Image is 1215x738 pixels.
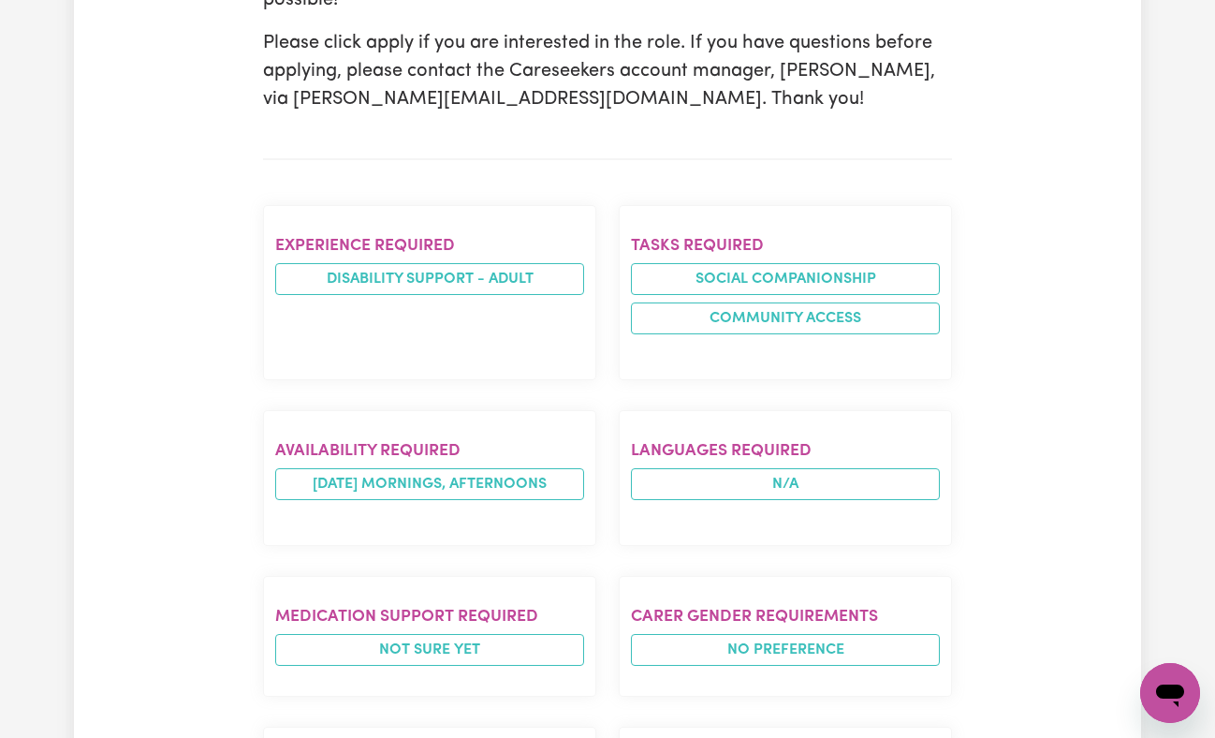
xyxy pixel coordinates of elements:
iframe: Button to launch messaging window [1140,663,1200,723]
span: Not sure yet [275,634,584,666]
li: Disability support - Adult [275,263,584,295]
h2: Medication Support Required [275,607,584,627]
span: No preference [631,634,940,666]
li: Social companionship [631,263,940,295]
h2: Tasks required [631,236,940,256]
li: Community access [631,303,940,334]
h2: Experience required [275,236,584,256]
p: Please click apply if you are interested in the role. If you have questions before applying, plea... [263,29,952,113]
h2: Carer gender requirements [631,607,940,627]
span: N/A [631,468,940,500]
li: [DATE] mornings, afternoons [275,468,584,500]
h2: Availability required [275,441,584,461]
h2: Languages required [631,441,940,461]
